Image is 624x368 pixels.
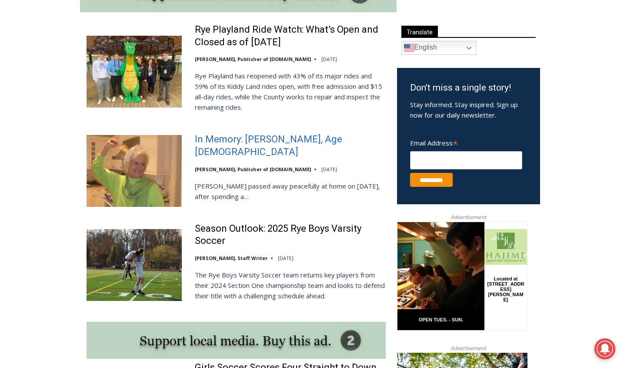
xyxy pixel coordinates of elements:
[220,0,411,84] div: "I learned about the history of a place I’d honestly never considered even as a resident of [GEOG...
[195,166,311,172] a: [PERSON_NAME], Publisher of [DOMAIN_NAME]
[87,229,182,300] img: Season Outlook: 2025 Rye Boys Varsity Soccer
[227,87,403,106] span: Intern @ [DOMAIN_NAME]
[195,24,386,48] a: Rye Playland Ride Watch: What’s Open and Closed as of [DATE]
[90,54,128,104] div: Located at [STREET_ADDRESS][PERSON_NAME]
[87,36,182,107] img: Rye Playland Ride Watch: What’s Open and Closed as of Thursday, September 4, 2025
[87,135,182,206] img: In Memory: Barbara de Frondeville, Age 88
[195,181,386,202] p: [PERSON_NAME] passed away peacefully at home on [DATE], after spending a…
[278,255,294,261] time: [DATE]
[321,56,337,62] time: [DATE]
[0,88,87,108] a: Open Tues. - Sun. [PHONE_NUMBER]
[195,270,386,301] p: The Rye Boys Varsity Soccer team returns key players from their 2024 Section One championship tea...
[410,99,527,120] p: Stay informed. Stay inspired. Sign up now for our daily newsletter.
[209,84,421,108] a: Intern @ [DOMAIN_NAME]
[195,133,386,158] a: In Memory: [PERSON_NAME], Age [DEMOGRAPHIC_DATA]
[442,213,495,221] span: Advertisement
[195,71,386,112] p: Rye Playland has reopened with 43% of its major rides and 59% of its Kiddy Land rides open, with ...
[3,90,85,123] span: Open Tues. - Sun. [PHONE_NUMBER]
[401,41,477,55] a: English
[321,166,337,172] time: [DATE]
[410,134,522,150] label: Email Address
[195,223,386,247] a: Season Outlook: 2025 Rye Boys Varsity Soccer
[195,56,311,62] a: [PERSON_NAME], Publisher of [DOMAIN_NAME]
[404,43,414,53] img: en
[410,81,527,95] h3: Don’t miss a single story!
[401,26,438,37] span: Translate
[442,344,495,352] span: Advertisement
[195,255,267,261] a: [PERSON_NAME], Staff Writer
[87,322,386,359] img: support local media, buy this ad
